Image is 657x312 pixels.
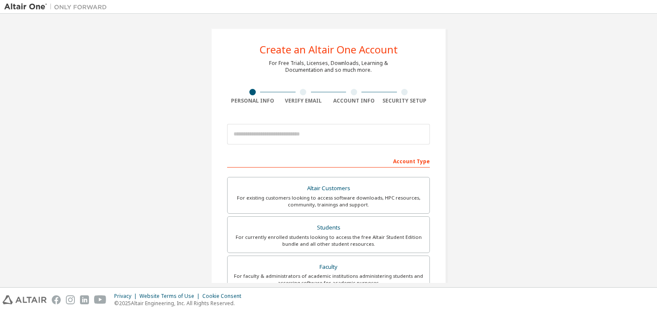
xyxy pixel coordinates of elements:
div: Cookie Consent [202,293,246,300]
div: Faculty [233,261,424,273]
img: youtube.svg [94,295,107,304]
div: For faculty & administrators of academic institutions administering students and accessing softwa... [233,273,424,286]
img: altair_logo.svg [3,295,47,304]
div: Account Type [227,154,430,168]
img: facebook.svg [52,295,61,304]
div: Create an Altair One Account [260,44,398,55]
div: Students [233,222,424,234]
div: Personal Info [227,97,278,104]
div: Account Info [328,97,379,104]
div: Website Terms of Use [139,293,202,300]
div: For Free Trials, Licenses, Downloads, Learning & Documentation and so much more. [269,60,388,74]
img: linkedin.svg [80,295,89,304]
div: Privacy [114,293,139,300]
div: Security Setup [379,97,430,104]
img: Altair One [4,3,111,11]
img: instagram.svg [66,295,75,304]
div: For currently enrolled students looking to access the free Altair Student Edition bundle and all ... [233,234,424,247]
p: © 2025 Altair Engineering, Inc. All Rights Reserved. [114,300,246,307]
div: For existing customers looking to access software downloads, HPC resources, community, trainings ... [233,194,424,208]
div: Verify Email [278,97,329,104]
div: Altair Customers [233,182,424,194]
